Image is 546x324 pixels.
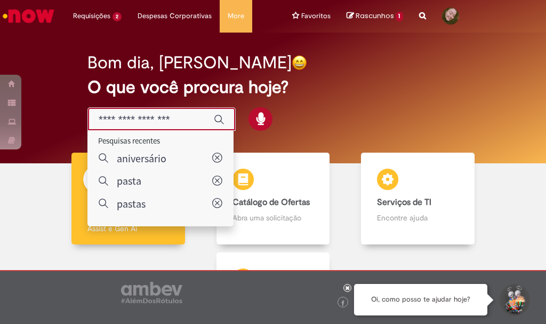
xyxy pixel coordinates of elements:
[87,78,459,97] h2: O que você procura hoje?
[377,197,431,208] b: Serviços de TI
[200,153,345,245] a: Catálogo de Ofertas Abra uma solicitação
[347,11,404,21] a: No momento, sua lista de rascunhos tem 1 Itens
[138,11,212,21] span: Despesas Corporativas
[1,5,56,27] img: ServiceNow
[56,153,200,245] a: Tirar dúvidas Tirar dúvidas com Lupi Assist e Gen Ai
[301,11,331,21] span: Favoritos
[498,284,530,316] button: Iniciar Conversa de Suporte
[121,282,182,303] img: logo_footer_ambev_rotulo_gray.png
[346,153,490,245] a: Serviços de TI Encontre ajuda
[354,284,487,315] div: Oi, como posso te ajudar hoje?
[396,12,404,21] span: 1
[232,197,310,208] b: Catálogo de Ofertas
[113,12,122,21] span: 2
[87,53,292,72] h2: Bom dia, [PERSON_NAME]
[292,55,307,70] img: happy-face.png
[356,11,394,21] span: Rascunhos
[377,212,458,223] p: Encontre ajuda
[73,11,110,21] span: Requisições
[228,11,244,21] span: More
[232,212,314,223] p: Abra uma solicitação
[340,301,346,306] img: logo_footer_facebook.png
